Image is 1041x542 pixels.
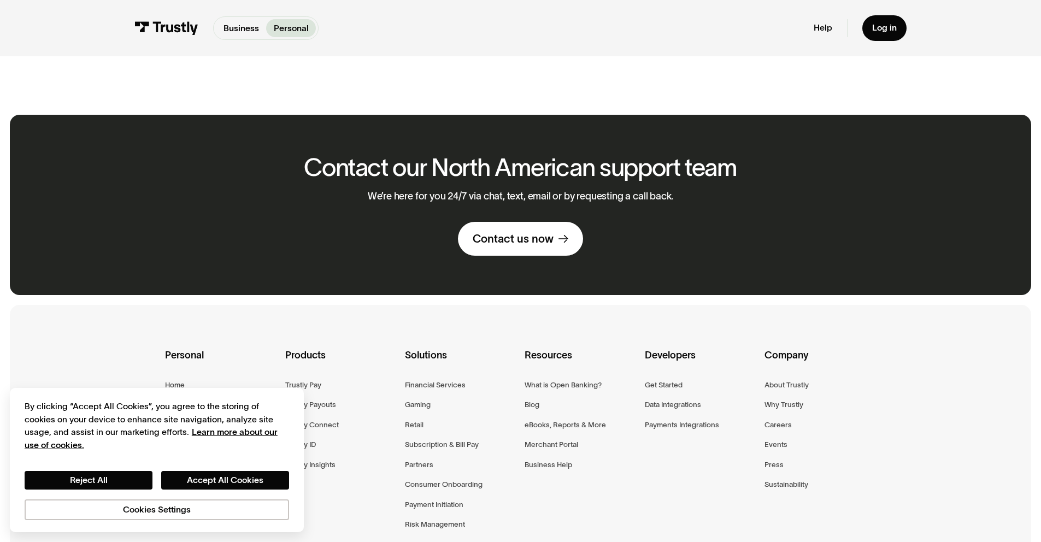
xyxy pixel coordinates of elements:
[645,398,701,411] a: Data Integrations
[10,388,304,532] div: Cookie banner
[764,379,809,391] a: About Trustly
[304,154,737,181] h2: Contact our North American support team
[165,347,276,378] div: Personal
[645,379,683,391] a: Get Started
[814,22,832,33] a: Help
[274,22,309,35] p: Personal
[285,379,321,391] a: Trustly Pay
[862,15,907,41] a: Log in
[405,438,479,451] a: Subscription & Bill Pay
[645,347,756,378] div: Developers
[25,400,289,451] div: By clicking “Accept All Cookies”, you agree to the storing of cookies on your device to enhance s...
[405,458,433,471] a: Partners
[525,398,539,411] a: Blog
[405,419,424,431] a: Retail
[25,400,289,520] div: Privacy
[764,398,803,411] a: Why Trustly
[134,21,198,35] img: Trustly Logo
[368,191,674,203] p: We’re here for you 24/7 via chat, text, email or by requesting a call back.
[405,498,463,511] a: Payment Initiation
[525,379,602,391] a: What is Open Banking?
[764,438,787,451] a: Events
[458,222,583,256] a: Contact us now
[266,19,316,37] a: Personal
[161,471,289,490] button: Accept All Cookies
[224,22,259,35] p: Business
[285,398,336,411] a: Trustly Payouts
[872,22,897,33] div: Log in
[285,458,336,471] a: Trustly Insights
[216,19,266,37] a: Business
[525,438,578,451] a: Merchant Portal
[525,419,606,431] a: eBooks, Reports & More
[25,499,289,520] button: Cookies Settings
[25,471,152,490] button: Reject All
[405,347,516,378] div: Solutions
[405,478,483,491] a: Consumer Onboarding
[764,458,784,471] a: Press
[285,347,396,378] div: Products
[764,419,792,431] a: Careers
[645,419,719,431] a: Payments Integrations
[285,419,339,431] a: Trustly Connect
[473,232,554,246] div: Contact us now
[764,347,875,378] div: Company
[764,478,808,491] a: Sustainability
[525,347,636,378] div: Resources
[405,518,465,531] a: Risk Management
[165,379,185,391] a: Home
[405,379,466,391] a: Financial Services
[405,398,431,411] a: Gaming
[525,458,572,471] a: Business Help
